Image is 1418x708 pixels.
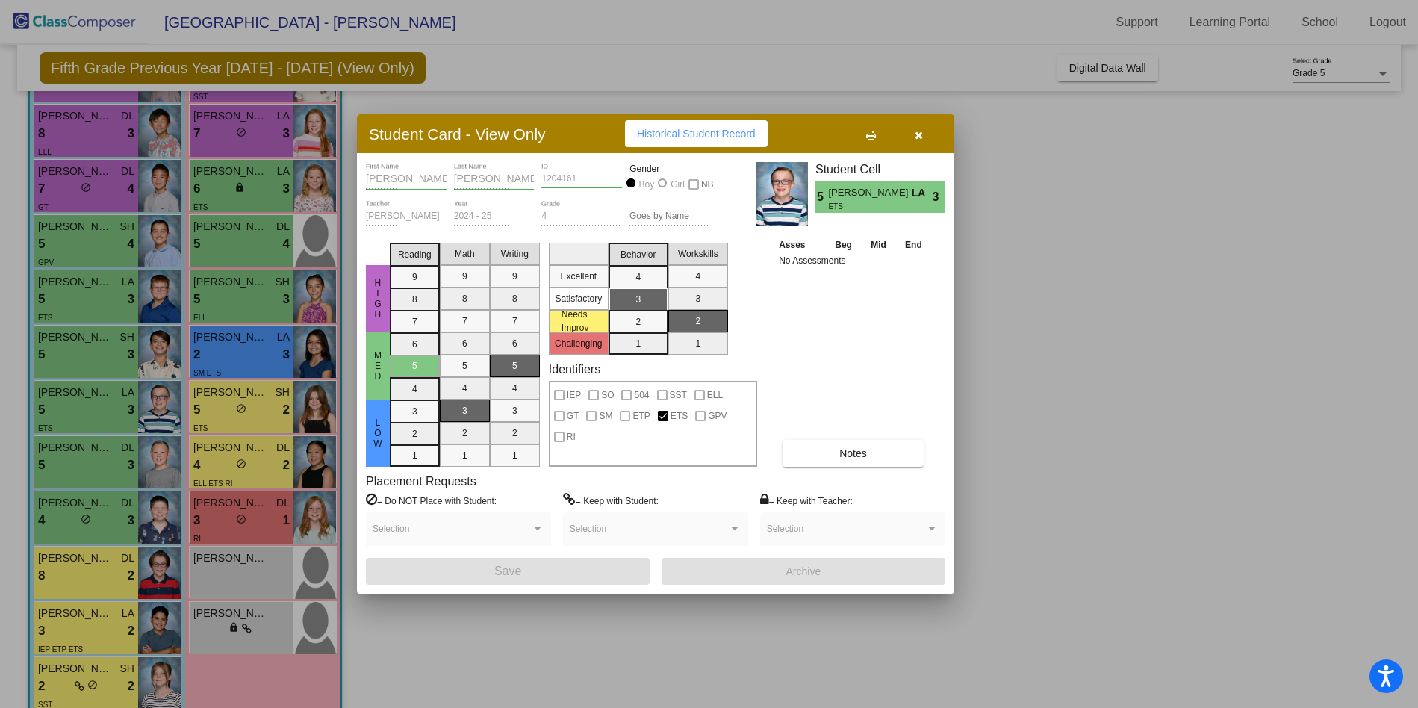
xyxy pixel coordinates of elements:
[783,440,924,467] button: Notes
[760,493,853,508] label: = Keep with Teacher:
[632,407,650,425] span: ETP
[786,565,821,577] span: Archive
[701,176,714,193] span: NB
[815,162,945,176] h3: Student Cell
[366,211,447,222] input: teacher
[862,237,895,253] th: Mid
[563,493,659,508] label: = Keep with Student:
[454,211,535,222] input: year
[567,428,576,446] span: RI
[775,237,825,253] th: Asses
[895,237,931,253] th: End
[366,474,476,488] label: Placement Requests
[369,125,546,143] h3: Student Card - View Only
[541,211,622,222] input: grade
[366,558,650,585] button: Save
[366,493,497,508] label: = Do NOT Place with Student:
[637,128,756,140] span: Historical Student Record
[541,174,622,184] input: Enter ID
[629,211,710,222] input: goes by name
[494,565,521,577] span: Save
[933,188,945,206] span: 3
[828,201,901,212] span: ETS
[567,407,579,425] span: GT
[670,178,685,191] div: Girl
[601,386,614,404] span: SO
[634,386,649,404] span: 504
[671,407,688,425] span: ETS
[670,386,687,404] span: SST
[549,362,600,376] label: Identifiers
[599,407,612,425] span: SM
[775,253,932,268] td: No Assessments
[707,386,723,404] span: ELL
[371,350,385,382] span: Med
[371,417,385,449] span: Low
[839,447,867,459] span: Notes
[708,407,727,425] span: GPV
[662,558,945,585] button: Archive
[371,278,385,320] span: HIgh
[815,188,828,206] span: 5
[567,386,581,404] span: IEP
[625,120,768,147] button: Historical Student Record
[912,185,933,201] span: LA
[629,162,710,176] mat-label: Gender
[638,178,655,191] div: Boy
[825,237,861,253] th: Beg
[828,185,911,201] span: [PERSON_NAME]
